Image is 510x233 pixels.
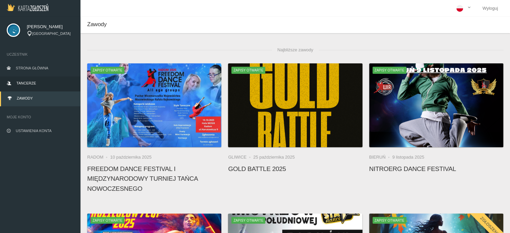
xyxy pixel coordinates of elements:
[369,63,503,147] a: NitroErg Dance FestivalZapisy otwarte
[369,63,503,147] img: NitroErg Dance Festival
[110,154,152,161] li: 10 października 2025
[17,96,33,100] span: Zawody
[16,129,52,133] span: Ustawienia konta
[369,154,392,161] li: Bieruń
[87,164,221,193] h4: FREEDOM DANCE FESTIVAL I Międzynarodowy Turniej Tańca Nowoczesnego
[87,63,221,147] img: FREEDOM DANCE FESTIVAL I Międzynarodowy Turniej Tańca Nowoczesnego
[87,63,221,147] a: FREEDOM DANCE FESTIVAL I Międzynarodowy Turniej Tańca NowoczesnegoZapisy otwarte
[228,63,362,147] img: Gold Battle 2025
[373,67,406,73] span: Zapisy otwarte
[7,51,74,58] span: Uczestnik
[272,43,319,57] span: Najbliższe zawody
[7,23,20,37] img: svg
[228,154,253,161] li: Gliwice
[7,114,74,120] span: Moje konto
[91,67,124,73] span: Zapisy otwarte
[228,63,362,147] a: Gold Battle 2025Zapisy otwarte
[16,66,48,70] span: Strona główna
[16,81,36,85] span: Tancerze
[27,31,74,37] div: [GEOGRAPHIC_DATA]
[27,23,74,30] span: [PERSON_NAME]
[228,164,362,174] h4: Gold Battle 2025
[231,217,265,224] span: Zapisy otwarte
[87,154,110,161] li: Radom
[87,21,107,27] span: Zawody
[369,164,503,174] h4: NitroErg Dance Festival
[7,4,48,11] img: Logo
[392,154,424,161] li: 9 listopada 2025
[373,217,406,224] span: Zapisy otwarte
[253,154,295,161] li: 25 października 2025
[231,67,265,73] span: Zapisy otwarte
[91,217,124,224] span: Zapisy otwarte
